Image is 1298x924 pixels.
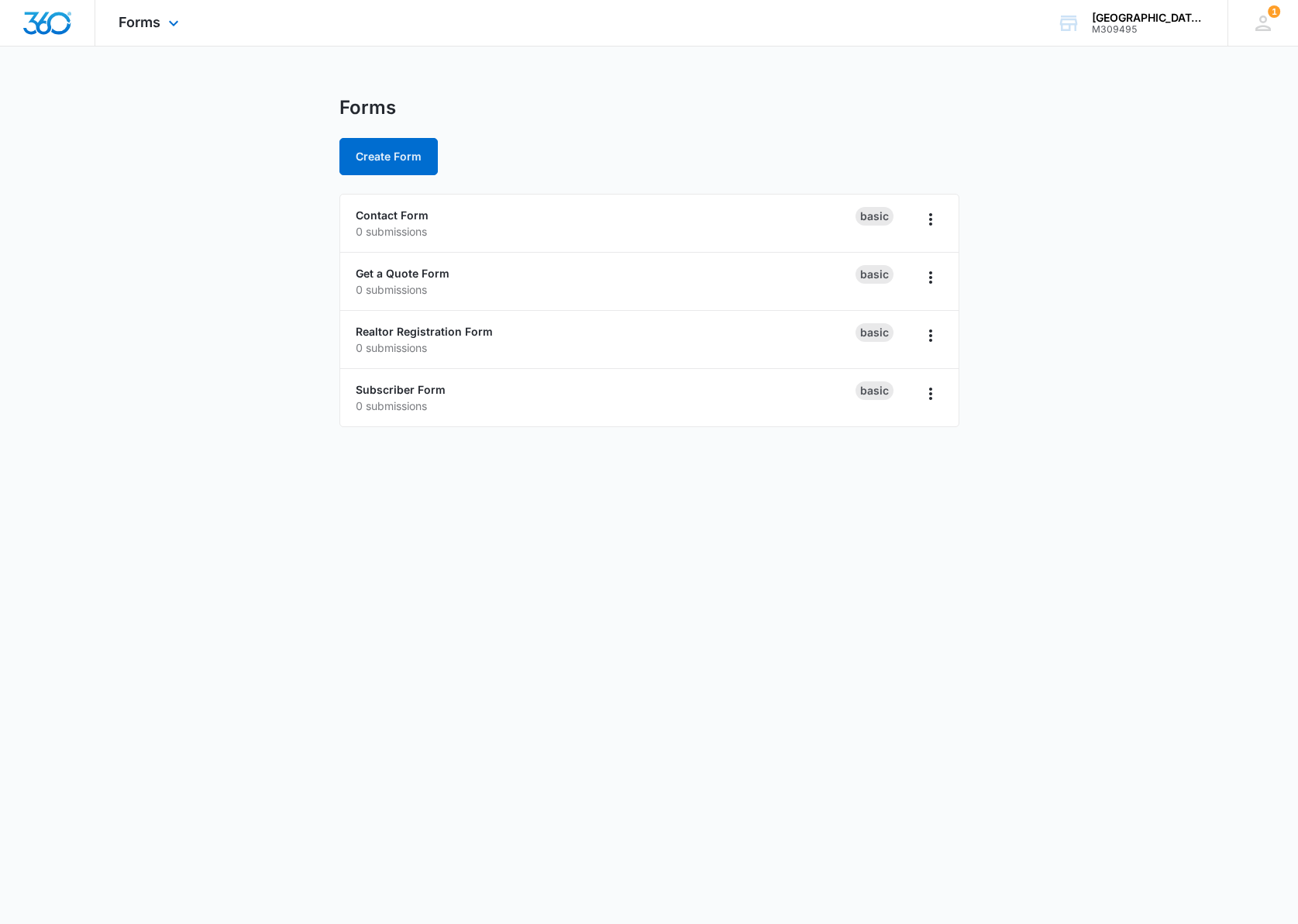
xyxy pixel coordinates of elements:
[356,325,493,338] a: Realtor Registration Form
[119,14,160,30] span: Forms
[356,267,449,280] a: Get a Quote Form
[1268,5,1280,18] span: 1
[1092,12,1205,24] div: account name
[856,381,893,400] div: Basic
[918,381,943,406] button: Overflow Menu
[356,398,856,414] p: 0 submissions
[918,207,943,232] button: Overflow Menu
[1092,24,1205,35] div: account id
[339,96,396,119] h1: Forms
[356,281,856,298] p: 0 submissions
[356,209,429,222] a: Contact Form
[856,207,893,226] div: Basic
[339,138,438,175] button: Create Form
[356,383,446,396] a: Subscriber Form
[1268,5,1280,18] div: notifications count
[356,340,856,356] p: 0 submissions
[356,223,856,240] p: 0 submissions
[856,323,893,342] div: Basic
[918,265,943,290] button: Overflow Menu
[918,323,943,348] button: Overflow Menu
[856,265,893,284] div: Basic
